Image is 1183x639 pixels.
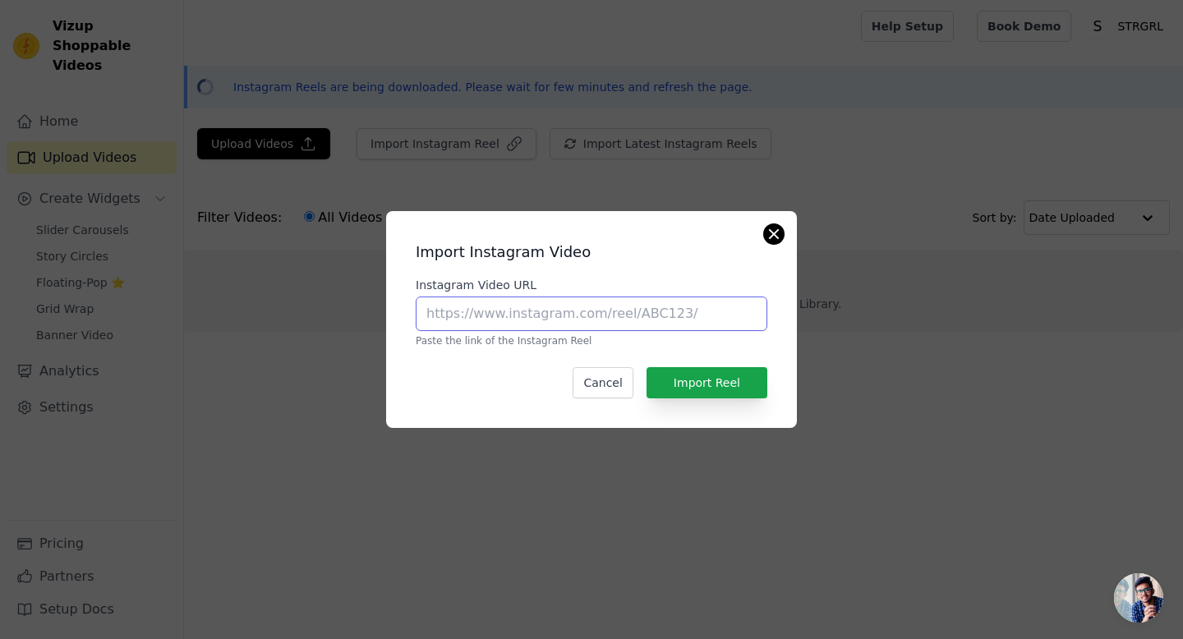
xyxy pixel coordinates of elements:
[764,224,784,244] button: Close modal
[416,334,767,347] p: Paste the link of the Instagram Reel
[416,277,767,293] label: Instagram Video URL
[647,367,767,398] button: Import Reel
[1114,573,1163,623] div: Open chat
[416,297,767,331] input: https://www.instagram.com/reel/ABC123/
[416,241,767,264] h2: Import Instagram Video
[573,367,633,398] button: Cancel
